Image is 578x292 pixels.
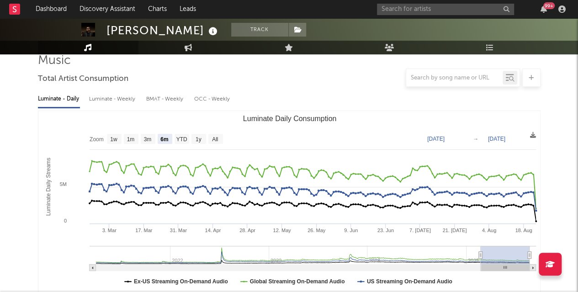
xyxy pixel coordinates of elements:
[239,228,255,233] text: 28. Apr
[249,278,345,285] text: Global Streaming On-Demand Audio
[176,136,187,143] text: YTD
[143,136,151,143] text: 3m
[482,228,496,233] text: 4. Aug
[473,136,478,142] text: →
[541,5,547,13] button: 99+
[406,74,503,82] input: Search by song name or URL
[488,136,505,142] text: [DATE]
[243,115,336,122] text: Luminate Daily Consumption
[205,228,221,233] text: 14. Apr
[64,218,66,223] text: 0
[106,23,220,38] div: [PERSON_NAME]
[366,278,452,285] text: US Streaming On-Demand Audio
[377,4,514,15] input: Search for artists
[38,91,80,107] div: Luminate - Daily
[427,136,445,142] text: [DATE]
[45,158,51,216] text: Luminate Daily Streams
[134,278,228,285] text: Ex-US Streaming On-Demand Audio
[90,136,104,143] text: Zoom
[543,2,555,9] div: 99 +
[273,228,291,233] text: 12. May
[195,136,201,143] text: 1y
[409,228,430,233] text: 7. [DATE]
[515,228,532,233] text: 18. Aug
[135,228,153,233] text: 17. Mar
[59,181,66,187] text: 5M
[231,23,288,37] button: Track
[212,136,218,143] text: All
[146,91,185,107] div: BMAT - Weekly
[377,228,393,233] text: 23. Jun
[194,91,231,107] div: OCC - Weekly
[160,136,168,143] text: 6m
[127,136,134,143] text: 1m
[308,228,326,233] text: 26. May
[170,228,187,233] text: 31. Mar
[442,228,467,233] text: 21. [DATE]
[110,136,117,143] text: 1w
[38,55,71,66] span: Music
[344,228,358,233] text: 9. Jun
[102,228,117,233] text: 3. Mar
[89,91,137,107] div: Luminate - Weekly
